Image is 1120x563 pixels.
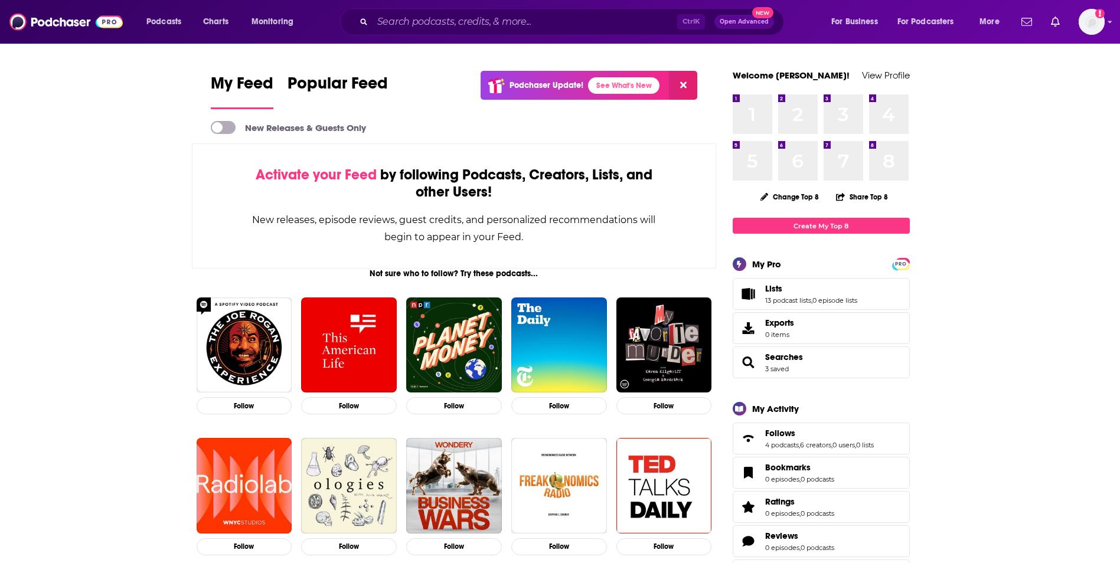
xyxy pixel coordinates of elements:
[799,441,800,449] span: ,
[9,11,123,33] img: Podchaser - Follow, Share and Rate Podcasts
[720,19,769,25] span: Open Advanced
[801,509,834,518] a: 0 podcasts
[616,297,712,393] img: My Favorite Murder with Karen Kilgariff and Georgia Hardstark
[765,352,803,362] a: Searches
[765,428,874,438] a: Follows
[733,70,850,81] a: Welcome [PERSON_NAME]!
[510,80,583,90] p: Podchaser Update!
[301,438,397,533] img: Ologies with Alie Ward
[765,365,789,373] a: 3 saved
[373,12,677,31] input: Search podcasts, credits, & more...
[979,14,1000,30] span: More
[252,14,293,30] span: Monitoring
[197,438,292,533] a: Radiolab
[765,283,782,294] span: Lists
[801,475,834,483] a: 0 podcasts
[812,296,857,305] a: 0 episode lists
[765,317,794,328] span: Exports
[737,430,760,447] a: Follows
[733,423,910,454] span: Follows
[211,73,273,100] span: My Feed
[737,464,760,481] a: Bookmarks
[511,438,607,533] img: Freakonomics Radio
[252,166,657,201] div: by following Podcasts, Creators, Lists, and other Users!
[195,12,236,31] a: Charts
[733,312,910,344] a: Exports
[737,354,760,371] a: Searches
[765,475,799,483] a: 0 episodes
[1079,9,1105,35] img: User Profile
[765,496,834,507] a: Ratings
[1095,9,1105,18] svg: Add a profile image
[752,403,799,414] div: My Activity
[256,166,377,184] span: Activate your Feed
[301,297,397,393] img: This American Life
[799,509,801,518] span: ,
[733,525,910,557] span: Reviews
[288,73,388,109] a: Popular Feed
[855,441,856,449] span: ,
[765,496,795,507] span: Ratings
[894,259,908,268] a: PRO
[288,73,388,100] span: Popular Feed
[835,185,889,208] button: Share Top 8
[406,397,502,414] button: Follow
[146,14,181,30] span: Podcasts
[832,441,855,449] a: 0 users
[897,14,954,30] span: For Podcasters
[890,12,971,31] button: open menu
[862,70,910,81] a: View Profile
[856,441,874,449] a: 0 lists
[733,278,910,310] span: Lists
[1079,9,1105,35] span: Logged in as smacnaughton
[406,438,502,533] img: Business Wars
[192,269,717,279] div: Not sure who to follow? Try these podcasts...
[737,533,760,549] a: Reviews
[811,296,812,305] span: ,
[1046,12,1065,32] a: Show notifications dropdown
[765,462,811,473] span: Bookmarks
[511,297,607,393] img: The Daily
[733,457,910,489] span: Bookmarks
[765,283,857,294] a: Lists
[765,531,834,541] a: Reviews
[406,297,502,393] img: Planet Money
[197,538,292,555] button: Follow
[511,538,607,555] button: Follow
[831,441,832,449] span: ,
[737,499,760,515] a: Ratings
[823,12,893,31] button: open menu
[301,538,397,555] button: Follow
[765,330,794,339] span: 0 items
[677,14,705,30] span: Ctrl K
[714,15,774,29] button: Open AdvancedNew
[765,462,834,473] a: Bookmarks
[765,544,799,552] a: 0 episodes
[243,12,309,31] button: open menu
[765,428,795,438] span: Follows
[511,397,607,414] button: Follow
[765,296,811,305] a: 13 podcast lists
[197,297,292,393] img: The Joe Rogan Experience
[733,346,910,378] span: Searches
[737,286,760,302] a: Lists
[616,397,712,414] button: Follow
[1017,12,1037,32] a: Show notifications dropdown
[197,397,292,414] button: Follow
[138,12,197,31] button: open menu
[800,441,831,449] a: 6 creators
[203,14,228,30] span: Charts
[616,438,712,533] a: TED Talks Daily
[252,211,657,246] div: New releases, episode reviews, guest credits, and personalized recommendations will begin to appe...
[799,544,801,552] span: ,
[211,121,366,134] a: New Releases & Guests Only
